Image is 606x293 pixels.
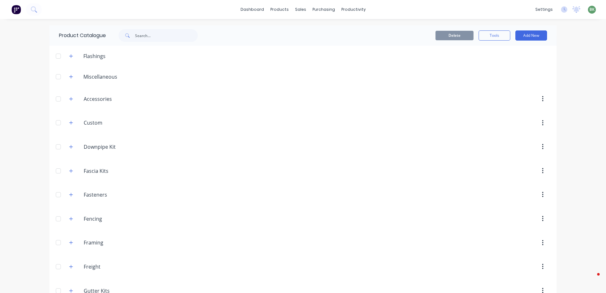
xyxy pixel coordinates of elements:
input: Enter category name [84,167,159,175]
div: products [267,5,292,14]
div: sales [292,5,309,14]
input: Enter category name [84,191,159,199]
button: Delete [435,31,474,40]
iframe: Intercom live chat [584,271,600,287]
div: Product Catalogue [49,25,106,46]
div: productivity [338,5,369,14]
input: Enter category name [84,119,159,127]
div: settings [532,5,556,14]
div: Miscellaneous [78,73,122,81]
button: Add New [515,30,547,41]
input: Search... [135,29,198,42]
a: dashboard [237,5,267,14]
button: Tools [479,30,510,41]
div: purchasing [309,5,338,14]
img: Factory [11,5,21,14]
input: Enter category name [84,239,159,246]
div: Flashings [78,52,111,60]
span: BK [590,7,595,12]
input: Enter category name [84,143,159,151]
input: Enter category name [84,95,159,103]
input: Enter category name [84,263,159,270]
input: Enter category name [84,215,159,223]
